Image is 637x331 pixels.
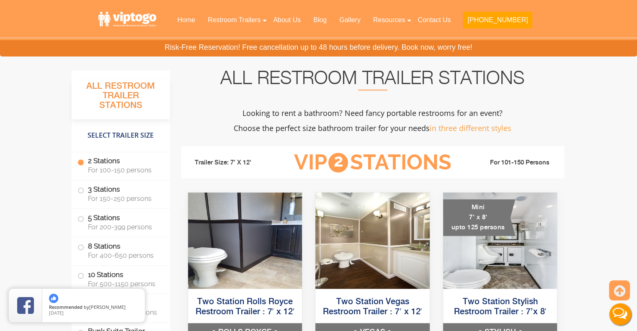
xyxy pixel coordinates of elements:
a: Gallery [333,11,367,29]
h3: All Restroom Trailer Stations [72,79,170,119]
a: Home [72,50,87,56]
span: For 500-1150 persons [88,280,160,288]
a: Blog [307,11,333,29]
a: Two Station Vegas Restroom Trailer : 7′ x 12′ [323,298,422,316]
label: 10 Stations [77,266,164,292]
a: About Us [267,11,307,29]
span: [PERSON_NAME] [89,304,126,310]
a: Resources [367,11,411,29]
h3: VIP Stations [281,151,464,174]
span: For 200-399 persons [88,223,160,231]
a: Two Station Rolls Royce Restroom Trailer : 7′ x 12′ [195,298,294,316]
a: Home [171,11,201,29]
span: [DATE] [49,310,64,316]
a: Contact Us [411,11,457,29]
button: [PHONE_NUMBER] [463,12,532,28]
span: For 100-150 persons [88,166,160,174]
button: Live Chat [603,298,637,331]
span: by [49,305,138,310]
h2: All Restroom Trailer Stations [181,70,564,90]
li: For 101-150 Persons [464,158,558,168]
span: For 400-650 persons [88,251,160,259]
label: 5 Stations [77,209,164,235]
img: thumbs up icon [49,294,58,303]
img: Side view of two station restroom trailer with separate doors for males and females [188,192,302,289]
div: Mini 7' x 8' upto 125 persons [443,199,516,236]
li: Trailer Size: 7' X 12' [187,150,281,175]
img: Review Rating [17,297,34,314]
img: A mini restroom trailer with two separate stations and separate doors for males and females [443,192,557,289]
a: Restroom Trailers [201,11,267,29]
span: 2 [328,153,348,172]
img: Side view of two station restroom trailer with separate doors for males and females [315,192,430,289]
label: 3 Stations [77,180,164,206]
span: For 150-250 persons [88,195,160,203]
p: Looking to rent a bathroom? Need fancy portable restrooms for an event? Choose the perfect size b... [181,105,564,136]
label: 8 Stations [77,237,164,263]
label: 2 Stations [77,152,164,178]
a: [PHONE_NUMBER] [457,11,538,33]
a: Two Station Stylish Restroom Trailer : 7’x 8′ [454,298,546,316]
span: Recommended [49,304,83,310]
h4: Select Trailer Size [72,123,170,148]
span: in three different styles [430,123,511,133]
